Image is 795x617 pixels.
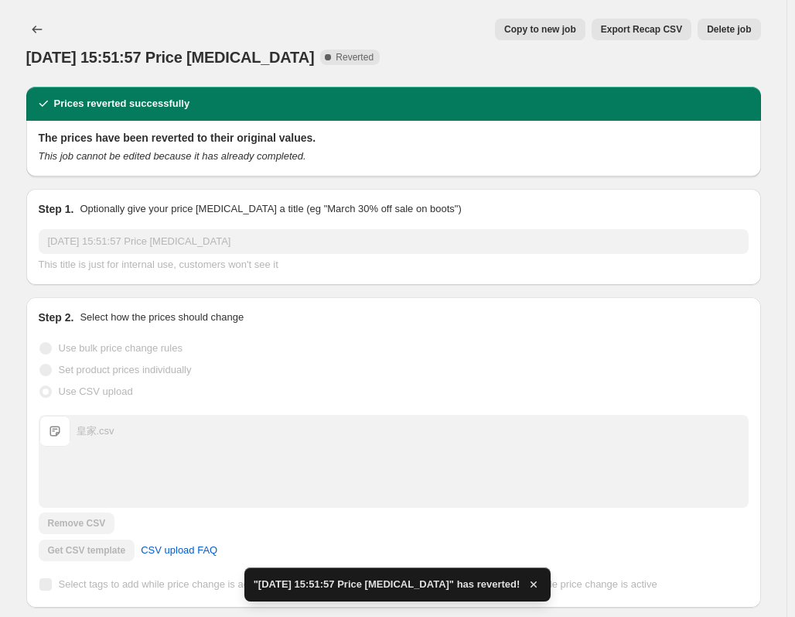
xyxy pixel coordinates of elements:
p: Select how the prices should change [80,310,244,325]
span: Delete job [707,23,751,36]
h2: Prices reverted successfully [54,96,190,111]
h2: Step 2. [39,310,74,325]
span: Reverted [336,51,374,63]
span: Export Recap CSV [601,23,682,36]
span: Use bulk price change rules [59,342,183,354]
h2: Step 1. [39,201,74,217]
span: Set product prices individually [59,364,192,375]
span: Select tags to add while price change is active [59,578,264,590]
span: [DATE] 15:51:57 Price [MEDICAL_DATA] [26,49,315,66]
input: 30% off holiday sale [39,229,749,254]
span: This title is just for internal use, customers won't see it [39,259,278,270]
span: "[DATE] 15:51:57 Price [MEDICAL_DATA]" has reverted! [254,577,520,592]
button: Price change jobs [26,19,48,40]
i: This job cannot be edited because it has already completed. [39,150,306,162]
span: Use CSV upload [59,386,133,397]
a: CSV upload FAQ [131,538,227,563]
p: Optionally give your price [MEDICAL_DATA] a title (eg "March 30% off sale on boots") [80,201,461,217]
span: Copy to new job [504,23,576,36]
button: Delete job [698,19,760,40]
div: 皇家.csv [77,423,114,439]
button: Export Recap CSV [592,19,691,40]
h2: The prices have been reverted to their original values. [39,130,749,146]
span: CSV upload FAQ [141,543,217,558]
button: Copy to new job [495,19,585,40]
